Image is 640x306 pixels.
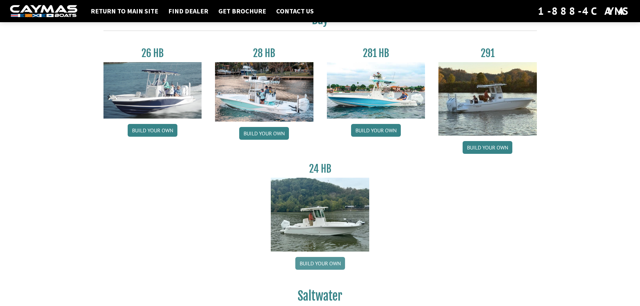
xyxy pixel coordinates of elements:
a: Contact Us [273,7,317,15]
img: 26_new_photo_resized.jpg [103,62,202,119]
img: white-logo-c9c8dbefe5ff5ceceb0f0178aa75bf4bb51f6bca0971e226c86eb53dfe498488.png [10,5,77,17]
a: Return to main site [87,7,162,15]
h3: 28 HB [215,47,313,59]
h3: 291 [438,47,537,59]
a: Build your own [463,141,512,154]
img: 291_Thumbnail.jpg [438,62,537,136]
a: Find Dealer [165,7,212,15]
a: Build your own [351,124,401,137]
img: 28_hb_thumbnail_for_caymas_connect.jpg [215,62,313,122]
a: Build your own [128,124,177,137]
img: 24_HB_thumbnail.jpg [271,178,369,251]
a: Build your own [295,257,345,270]
div: 1-888-4CAYMAS [538,4,630,18]
h3: 281 HB [327,47,425,59]
a: Build your own [239,127,289,140]
h3: 26 HB [103,47,202,59]
img: 28-hb-twin.jpg [327,62,425,119]
h3: 24 HB [271,163,369,175]
a: Get Brochure [215,7,269,15]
